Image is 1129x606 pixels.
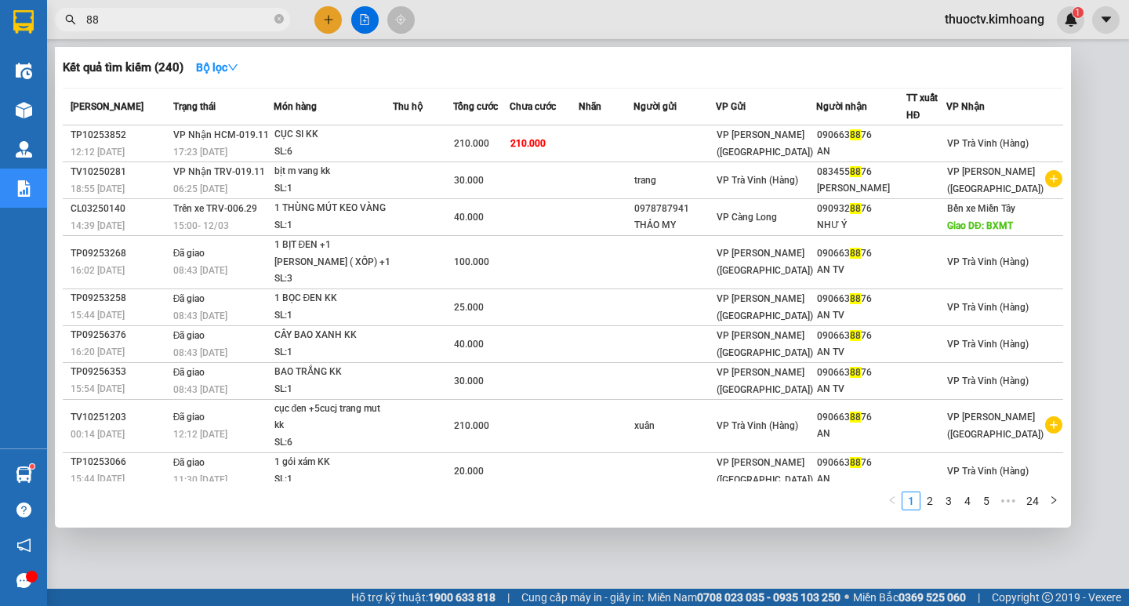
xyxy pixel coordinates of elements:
[716,101,746,112] span: VP Gửi
[274,217,392,234] div: SL: 1
[947,302,1029,313] span: VP Trà Vinh (Hàng)
[850,203,861,214] span: 88
[454,256,489,267] span: 100.000
[817,164,906,180] div: 083455 76
[921,492,938,510] a: 2
[173,412,205,423] span: Đã giao
[173,310,227,321] span: 08:43 [DATE]
[274,344,392,361] div: SL: 1
[717,330,813,358] span: VP [PERSON_NAME] ([GEOGRAPHIC_DATA])
[227,62,238,73] span: down
[883,492,902,510] li: Previous Page
[579,101,601,112] span: Nhãn
[817,455,906,471] div: 090663 76
[947,466,1029,477] span: VP Trà Vinh (Hàng)
[817,328,906,344] div: 090663 76
[173,474,227,485] span: 11:30 [DATE]
[902,492,920,510] li: 1
[978,492,995,510] a: 5
[173,429,227,440] span: 12:12 [DATE]
[71,364,169,380] div: TP09256353
[173,147,227,158] span: 17:23 [DATE]
[71,127,169,143] div: TP10253852
[717,367,813,395] span: VP [PERSON_NAME] ([GEOGRAPHIC_DATA])
[71,183,125,194] span: 18:55 [DATE]
[850,412,861,423] span: 88
[274,364,392,381] div: BAO TRẮNG KK
[274,13,284,27] span: close-circle
[173,265,227,276] span: 08:43 [DATE]
[71,290,169,307] div: TP09253258
[633,101,677,112] span: Người gửi
[16,102,32,118] img: warehouse-icon
[947,412,1044,440] span: VP [PERSON_NAME] ([GEOGRAPHIC_DATA])
[717,212,777,223] span: VP Càng Long
[947,220,1013,231] span: Giao DĐ: BXMT
[947,166,1044,194] span: VP [PERSON_NAME] ([GEOGRAPHIC_DATA])
[817,262,906,278] div: AN TV
[947,339,1029,350] span: VP Trà Vinh (Hàng)
[71,245,169,262] div: TP09253268
[454,466,484,477] span: 20.000
[817,471,906,488] div: AN
[977,492,996,510] li: 5
[63,60,183,76] h3: Kết quả tìm kiếm ( 240 )
[71,454,169,470] div: TP10253066
[16,466,32,483] img: warehouse-icon
[16,141,32,158] img: warehouse-icon
[71,220,125,231] span: 14:39 [DATE]
[274,434,392,452] div: SL: 6
[71,327,169,343] div: TP09256376
[817,127,906,143] div: 090663 76
[817,217,906,234] div: NHƯ Ý
[274,163,392,180] div: bịt m vang kk
[902,492,920,510] a: 1
[717,420,798,431] span: VP Trà Vinh (Hàng)
[453,101,498,112] span: Tổng cước
[274,126,392,143] div: CỤC SI KK
[939,492,958,510] li: 3
[717,175,798,186] span: VP Trà Vinh (Hàng)
[1049,495,1058,505] span: right
[274,270,392,288] div: SL: 3
[850,367,861,378] span: 88
[817,201,906,217] div: 090932 76
[274,327,392,344] div: CÂY BAO XANH KK
[883,492,902,510] button: left
[947,256,1029,267] span: VP Trà Vinh (Hàng)
[173,203,257,214] span: Trên xe TRV-006.29
[717,129,813,158] span: VP [PERSON_NAME] ([GEOGRAPHIC_DATA])
[274,14,284,24] span: close-circle
[274,454,392,471] div: 1 gói xám KK
[16,573,31,588] span: message
[850,457,861,468] span: 88
[274,307,392,325] div: SL: 1
[274,143,392,161] div: SL: 6
[86,11,271,28] input: Tìm tên, số ĐT hoặc mã đơn
[454,302,484,313] span: 25.000
[173,347,227,358] span: 08:43 [DATE]
[173,384,227,395] span: 08:43 [DATE]
[274,180,392,198] div: SL: 1
[959,492,976,510] a: 4
[996,492,1021,510] span: •••
[454,420,489,431] span: 210.000
[850,293,861,304] span: 88
[634,217,715,234] div: THẢO MY
[850,166,861,177] span: 88
[996,492,1021,510] li: Next 5 Pages
[947,138,1029,149] span: VP Trà Vinh (Hàng)
[1044,492,1063,510] li: Next Page
[1044,492,1063,510] button: right
[71,265,125,276] span: 16:02 [DATE]
[510,138,546,149] span: 210.000
[454,138,489,149] span: 210.000
[274,471,392,488] div: SL: 1
[817,426,906,442] div: AN
[817,381,906,397] div: AN TV
[817,409,906,426] div: 090663 76
[71,347,125,357] span: 16:20 [DATE]
[173,293,205,304] span: Đã giao
[274,381,392,398] div: SL: 1
[850,330,861,341] span: 88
